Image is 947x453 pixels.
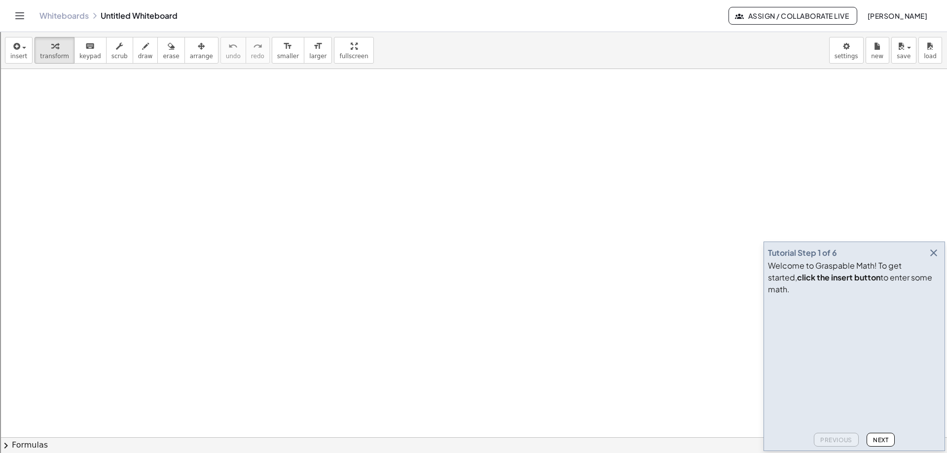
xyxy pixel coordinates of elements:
div: Welcome to Graspable Math! To get started, to enter some math. [768,260,941,295]
div: Options [4,39,943,48]
button: Toggle navigation [12,8,28,24]
div: Rename [4,57,943,66]
div: Sort New > Old [4,13,943,22]
span: Assign / Collaborate Live [737,11,849,20]
div: Sign out [4,48,943,57]
span: transform [40,53,69,60]
button: [PERSON_NAME] [859,7,935,25]
div: Move To ... [4,66,943,75]
div: Delete [4,31,943,39]
button: Next [867,433,895,447]
span: Next [873,436,888,444]
div: Tutorial Step 1 of 6 [768,247,837,259]
a: Whiteboards [39,11,89,21]
span: [PERSON_NAME] [867,11,927,20]
button: transform [35,37,74,64]
div: Sort A > Z [4,4,943,13]
button: Assign / Collaborate Live [728,7,857,25]
div: Move To ... [4,22,943,31]
b: click the insert button [797,272,880,282]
